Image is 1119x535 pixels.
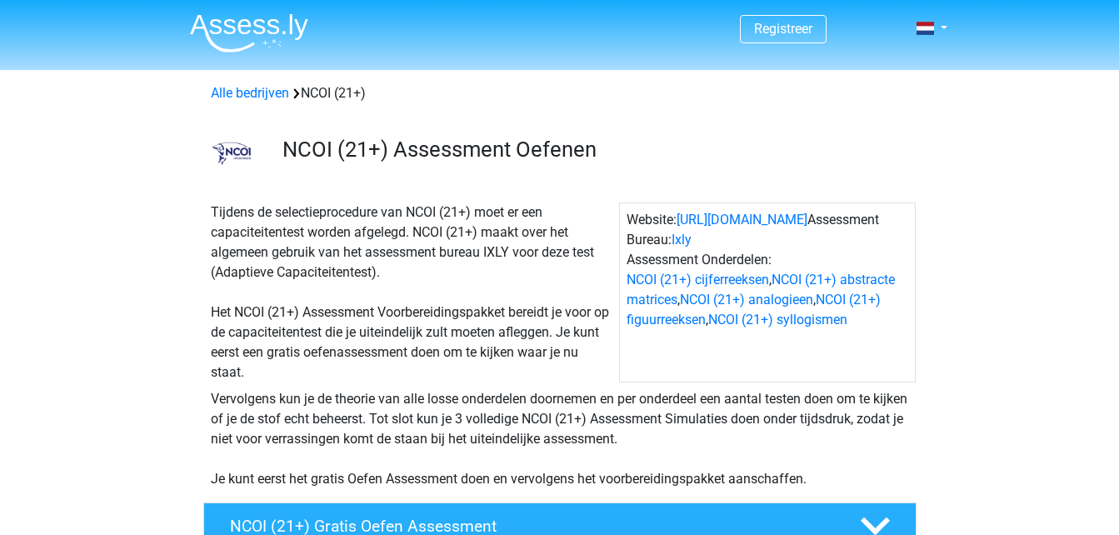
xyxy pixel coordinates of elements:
[282,137,903,162] h3: NCOI (21+) Assessment Oefenen
[619,202,916,382] div: Website: Assessment Bureau: Assessment Onderdelen: , , , ,
[211,85,289,101] a: Alle bedrijven
[677,212,807,227] a: [URL][DOMAIN_NAME]
[204,83,916,103] div: NCOI (21+)
[204,389,916,489] div: Vervolgens kun je de theorie van alle losse onderdelen doornemen en per onderdeel een aantal test...
[672,232,692,247] a: Ixly
[627,272,769,287] a: NCOI (21+) cijferreeksen
[754,21,812,37] a: Registreer
[680,292,813,307] a: NCOI (21+) analogieen
[190,13,308,52] img: Assessly
[204,202,619,382] div: Tijdens de selectieprocedure van NCOI (21+) moet er een capaciteitentest worden afgelegd. NCOI (2...
[708,312,847,327] a: NCOI (21+) syllogismen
